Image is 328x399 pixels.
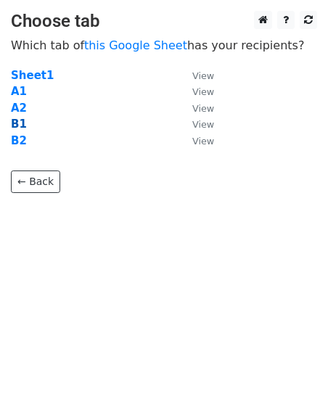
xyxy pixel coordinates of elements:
[11,11,317,32] h3: Choose tab
[11,85,27,98] a: A1
[255,329,328,399] iframe: Chat Widget
[192,136,214,147] small: View
[178,85,214,98] a: View
[11,38,317,53] p: Which tab of has your recipients?
[178,118,214,131] a: View
[11,102,27,115] a: A2
[192,119,214,130] small: View
[84,38,187,52] a: this Google Sheet
[192,86,214,97] small: View
[178,102,214,115] a: View
[192,103,214,114] small: View
[11,134,27,147] a: B2
[178,69,214,82] a: View
[11,118,27,131] a: B1
[192,70,214,81] small: View
[178,134,214,147] a: View
[11,170,60,193] a: ← Back
[11,69,54,82] a: Sheet1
